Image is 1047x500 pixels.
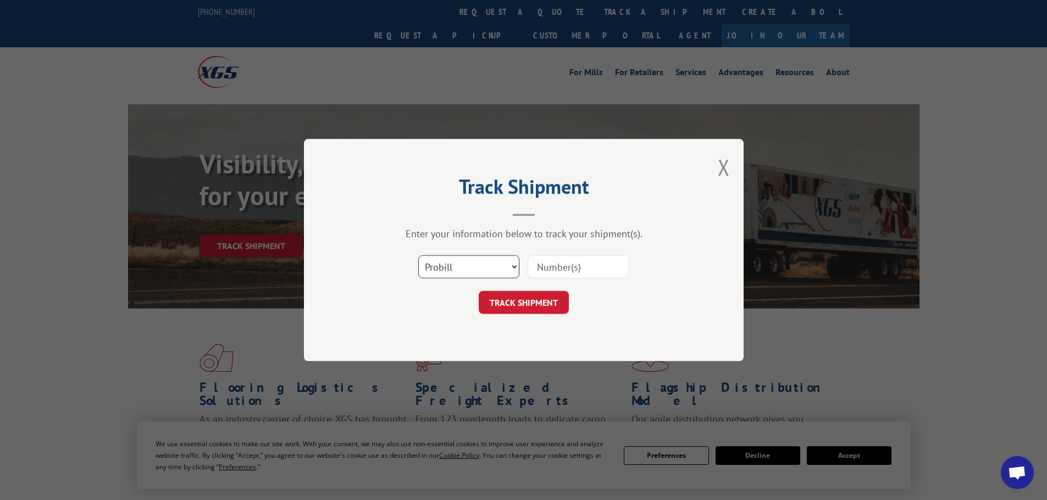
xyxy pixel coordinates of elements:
[1001,456,1034,489] div: Open chat
[479,291,569,314] button: TRACK SHIPMENT
[528,255,629,278] input: Number(s)
[359,227,689,240] div: Enter your information below to track your shipment(s).
[718,153,730,182] button: Close modal
[359,179,689,200] h2: Track Shipment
